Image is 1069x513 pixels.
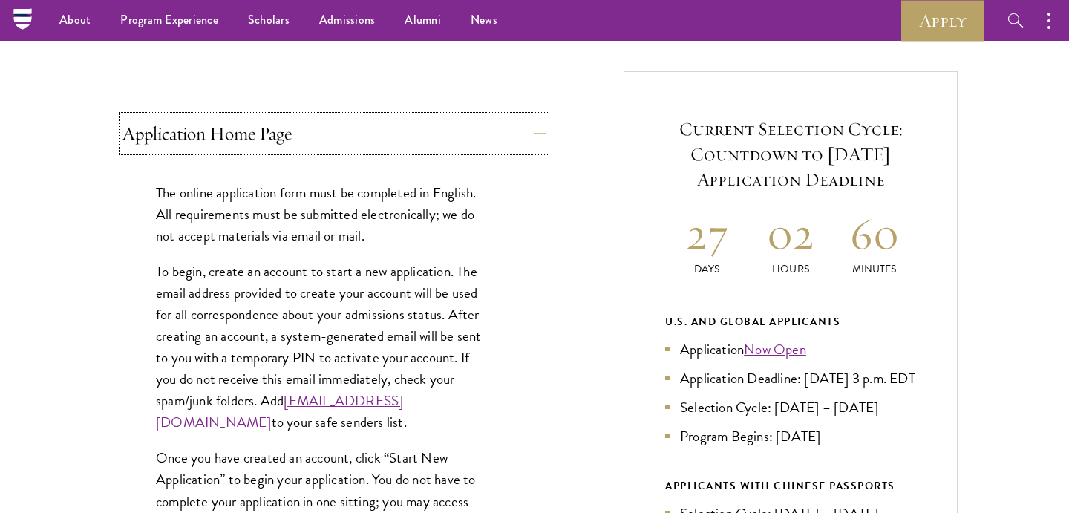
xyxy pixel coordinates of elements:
[665,313,916,331] div: U.S. and Global Applicants
[665,396,916,418] li: Selection Cycle: [DATE] – [DATE]
[665,425,916,447] li: Program Begins: [DATE]
[749,206,833,261] h2: 02
[156,182,490,246] p: The online application form must be completed in English. All requirements must be submitted elec...
[744,339,806,360] a: Now Open
[122,116,546,151] button: Application Home Page
[832,261,916,277] p: Minutes
[665,339,916,360] li: Application
[156,390,403,433] a: [EMAIL_ADDRESS][DOMAIN_NAME]
[665,261,749,277] p: Days
[156,261,490,434] p: To begin, create an account to start a new application. The email address provided to create your...
[665,477,916,495] div: APPLICANTS WITH CHINESE PASSPORTS
[665,206,749,261] h2: 27
[665,117,916,192] h5: Current Selection Cycle: Countdown to [DATE] Application Deadline
[749,261,833,277] p: Hours
[665,367,916,389] li: Application Deadline: [DATE] 3 p.m. EDT
[832,206,916,261] h2: 60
